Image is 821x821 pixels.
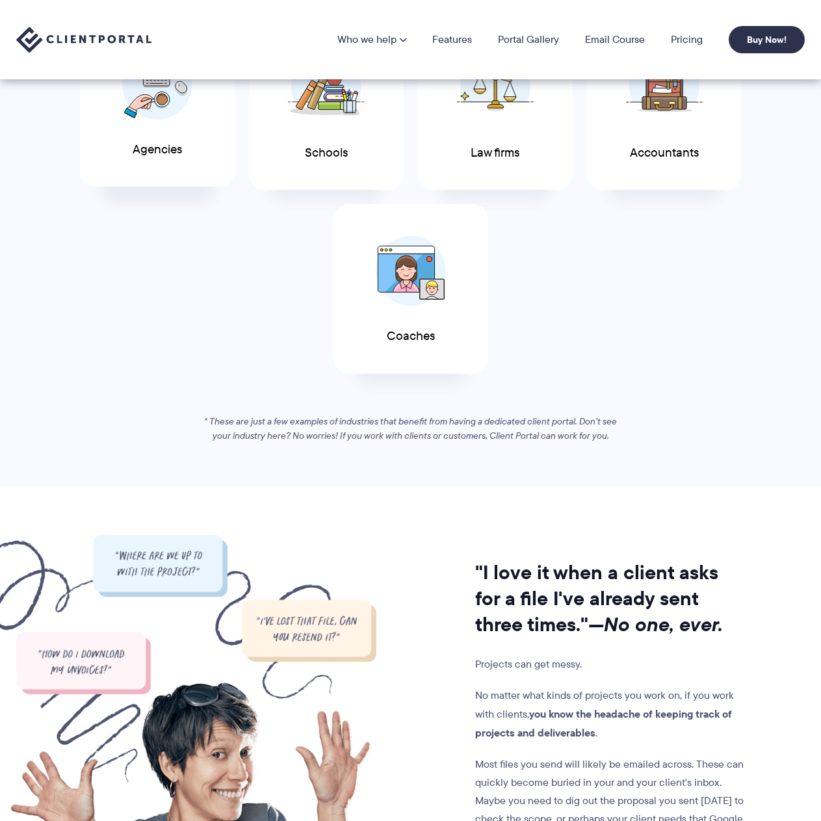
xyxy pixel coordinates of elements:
[333,204,488,374] a: Coaches
[729,26,805,53] a: Buy Now!
[305,146,348,160] span: Schools
[588,610,723,639] i: —No one, ever.
[475,706,732,740] strong: you know the headache of keeping track of projects and deliverables
[475,560,747,638] h2: "I love it when a client asks for a file I've already sent three times."
[471,146,519,160] span: Law firms
[498,34,559,45] a: Portal Gallery
[475,686,747,742] p: No matter what kinds of projects you work on, if you work with clients, .
[80,18,235,187] a: Agencies
[204,415,617,442] em: * These are just a few examples of industries that benefit from having a dedicated client portal....
[337,34,406,45] a: Who we help
[671,34,703,45] a: Pricing
[418,21,573,190] a: Law firms
[630,146,699,160] span: Accountants
[432,34,472,45] a: Features
[587,21,742,190] a: Accountants
[475,655,747,673] p: Projects can get messy.
[585,34,645,45] a: Email Course
[133,143,182,157] span: Agencies
[249,21,404,190] a: Schools
[387,330,435,343] span: Coaches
